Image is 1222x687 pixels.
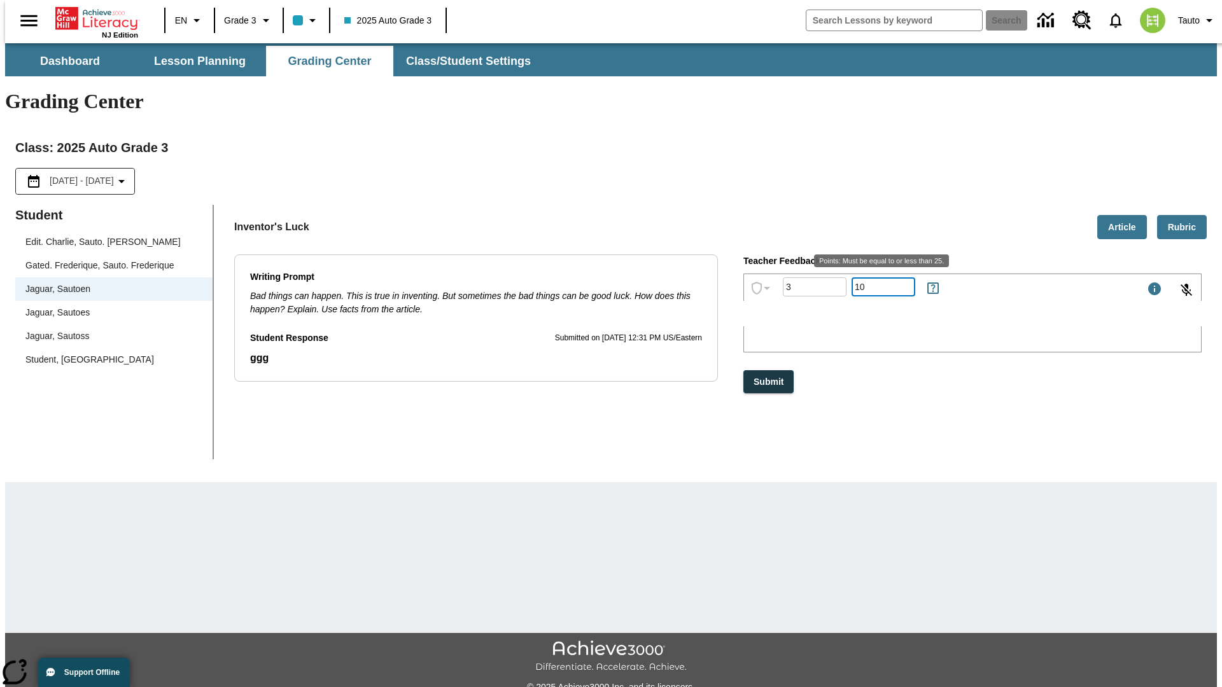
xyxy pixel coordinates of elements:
[25,353,154,366] div: Student, [GEOGRAPHIC_DATA]
[224,14,256,27] span: Grade 3
[234,219,309,235] p: Inventor's Luck
[40,54,100,69] span: Dashboard
[406,54,531,69] span: Class/Student Settings
[175,14,187,27] span: EN
[25,330,89,343] div: Jaguar, Sautoss
[852,270,915,304] input: Points: Must be equal to or less than 25.
[250,331,328,345] p: Student Response
[219,9,279,32] button: Grade: Grade 3, Select a grade
[396,46,541,76] button: Class/Student Settings
[1030,3,1065,38] a: Data Center
[920,275,946,301] button: Rules for Earning Points and Achievements, Will open in new tab
[55,4,138,39] div: Home
[1147,281,1162,299] div: Maximum 1000 characters Press Escape to exit toolbar and use left and right arrow keys to access ...
[55,6,138,31] a: Home
[10,2,48,39] button: Open side menu
[15,301,213,324] div: Jaguar, Sautoes
[852,277,915,296] div: Points: Must be equal to or less than 25.
[64,668,120,677] span: Support Offline
[25,235,181,249] div: Edit. Charlie, Sauto. [PERSON_NAME]
[535,641,687,673] img: Achieve3000 Differentiate Accelerate Achieve
[1173,9,1222,32] button: Profile/Settings
[344,14,432,27] span: 2025 Auto Grade 3
[1178,14,1200,27] span: Tauto
[288,54,371,69] span: Grading Center
[21,174,129,189] button: Select the date range menu item
[5,43,1217,76] div: SubNavbar
[783,270,846,304] input: Grade: Letters, numbers, %, + and - are allowed.
[25,259,174,272] div: Gated. Frederique, Sauto. Frederique
[288,9,325,32] button: Class color is light blue. Change class color
[814,254,949,267] div: Points: Must be equal to or less than 25.
[15,137,1207,158] h2: Class : 2025 Auto Grade 3
[15,254,213,277] div: Gated. Frederique, Sauto. Frederique
[1157,215,1207,240] button: Rubric, Will open in new tab
[15,277,213,301] div: Jaguar, Sautoen
[154,54,246,69] span: Lesson Planning
[38,658,130,687] button: Support Offline
[15,324,213,348] div: Jaguar, Sautoss
[50,174,114,188] span: [DATE] - [DATE]
[1099,4,1132,37] a: Notifications
[136,46,263,76] button: Lesson Planning
[783,277,846,296] div: Grade: Letters, numbers, %, + and - are allowed.
[102,31,138,39] span: NJ Edition
[15,348,213,371] div: Student, [GEOGRAPHIC_DATA]
[1065,3,1099,38] a: Resource Center, Will open in new tab
[15,230,213,254] div: Edit. Charlie, Sauto. [PERSON_NAME]
[25,282,90,296] div: Jaguar, Sautoen
[1132,4,1173,37] button: Select a new avatar
[1097,215,1147,240] button: Article, Will open in new tab
[1140,8,1165,33] img: avatar image
[806,10,982,31] input: search field
[5,90,1217,113] h1: Grading Center
[250,270,702,284] p: Writing Prompt
[555,332,702,345] p: Submitted on [DATE] 12:31 PM US/Eastern
[266,46,393,76] button: Grading Center
[6,46,134,76] button: Dashboard
[250,289,702,316] p: Bad things can happen. This is true in inventing. But sometimes the bad things can be good luck. ...
[1171,275,1202,305] button: Click to activate and allow voice recognition
[25,306,90,319] div: Jaguar, Sautoes
[743,254,1202,268] p: Teacher Feedback
[5,46,542,76] div: SubNavbar
[250,350,702,366] p: ggg
[743,370,794,394] button: Submit
[15,205,213,225] p: Student
[250,350,702,366] p: Student Response
[114,174,129,189] svg: Collapse Date Range Filter
[169,9,210,32] button: Language: EN, Select a language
